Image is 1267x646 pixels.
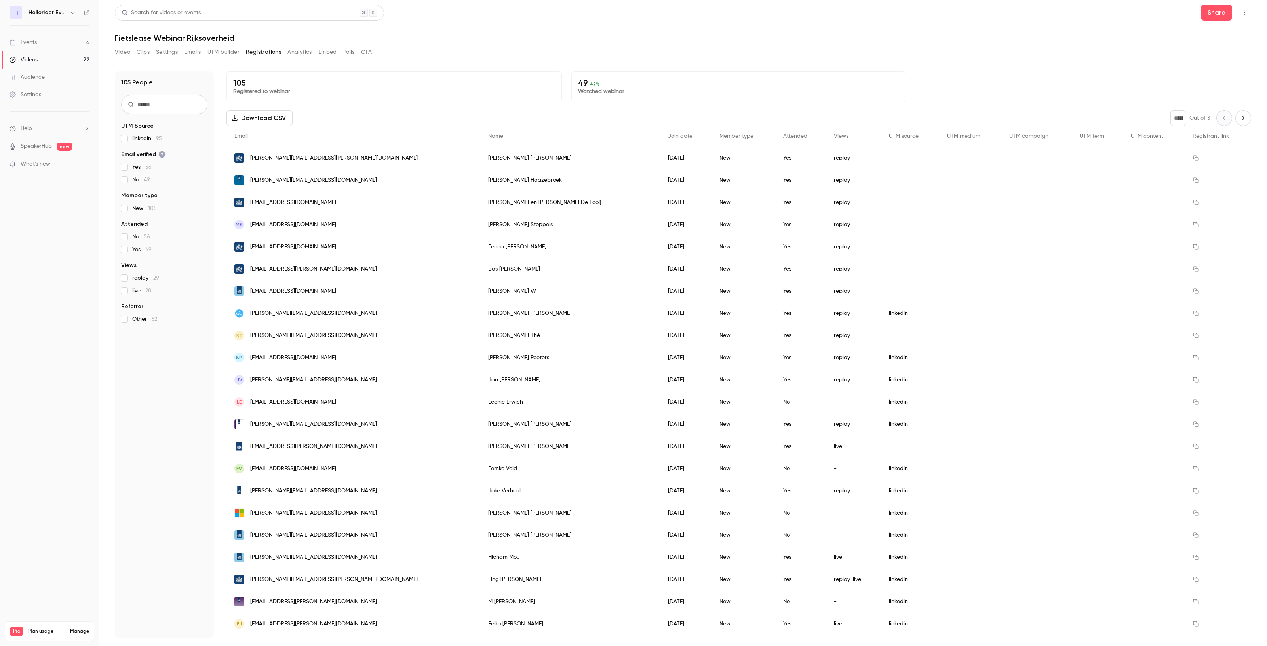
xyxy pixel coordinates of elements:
div: [DATE] [660,480,711,502]
span: Name [488,133,503,139]
div: [PERSON_NAME] Peeters [480,347,660,369]
span: 49 [144,177,150,183]
span: 49 [145,247,152,252]
div: New [711,258,775,280]
div: Yes [775,213,826,236]
div: New [711,191,775,213]
div: replay [826,258,881,280]
span: UTM campaign [1009,133,1048,139]
div: Audience [10,73,45,81]
span: [PERSON_NAME][EMAIL_ADDRESS][PERSON_NAME][DOMAIN_NAME] [250,575,418,584]
div: New [711,347,775,369]
span: [EMAIL_ADDRESS][PERSON_NAME][DOMAIN_NAME] [250,442,377,451]
span: JV [236,376,242,383]
div: [PERSON_NAME] Haazebroek [480,169,660,191]
div: [DATE] [660,369,711,391]
div: Events [10,38,37,46]
div: No [775,457,826,480]
div: Yes [775,169,826,191]
span: [PERSON_NAME][EMAIL_ADDRESS][DOMAIN_NAME] [250,531,377,539]
span: [EMAIL_ADDRESS][DOMAIN_NAME] [250,287,336,295]
div: Yes [775,280,826,302]
div: Yes [775,546,826,568]
a: Manage [70,628,89,635]
div: Settings [10,91,41,99]
div: New [711,480,775,502]
div: New [711,457,775,480]
div: New [711,568,775,591]
div: linkedin [881,546,939,568]
div: linkedin [881,502,939,524]
div: - [826,591,881,613]
span: UTM Source [121,122,154,130]
span: Views [121,261,137,269]
span: Registrant link [1193,133,1229,139]
img: minbzk.nl [234,198,244,207]
div: [PERSON_NAME] [PERSON_NAME] [480,302,660,324]
div: linkedin [881,347,939,369]
span: replay [132,274,159,282]
span: 56 [145,164,152,170]
span: [EMAIL_ADDRESS][DOMAIN_NAME] [250,198,336,207]
div: [PERSON_NAME] [PERSON_NAME] [480,413,660,435]
h1: Fietslease Webinar Rijksoverheid [115,33,1251,43]
span: [PERSON_NAME][EMAIL_ADDRESS][DOMAIN_NAME] [250,309,377,318]
div: New [711,213,775,236]
div: [PERSON_NAME] W [480,280,660,302]
div: [DATE] [660,324,711,347]
div: No [775,391,826,413]
span: EJ [237,620,242,627]
div: [DATE] [660,435,711,457]
span: Email [234,133,248,139]
span: 56 [144,234,150,240]
div: New [711,435,775,457]
img: cjib.nl [234,419,244,429]
a: SpeakerHub [21,142,52,151]
div: - [826,524,881,546]
button: CTA [361,46,372,59]
div: New [711,502,775,524]
div: linkedin [881,413,939,435]
div: [PERSON_NAME] [PERSON_NAME] [480,147,660,169]
div: [DATE] [660,213,711,236]
div: linkedin [881,457,939,480]
span: 52 [152,316,157,322]
div: replay [826,413,881,435]
span: New [132,204,157,212]
div: No [775,524,826,546]
div: linkedin [881,480,939,502]
span: [EMAIL_ADDRESS][PERSON_NAME][DOMAIN_NAME] [250,598,377,606]
span: [PERSON_NAME][EMAIL_ADDRESS][PERSON_NAME][DOMAIN_NAME] [250,154,418,162]
span: [PERSON_NAME][EMAIL_ADDRESS][DOMAIN_NAME] [250,332,377,340]
div: [DATE] [660,613,711,635]
button: Embed [318,46,337,59]
button: Emails [184,46,201,59]
span: [EMAIL_ADDRESS][PERSON_NAME][DOMAIN_NAME] [250,265,377,273]
div: [DATE] [660,236,711,258]
span: [EMAIL_ADDRESS][DOMAIN_NAME] [250,465,336,473]
div: [DATE] [660,280,711,302]
span: Attended [121,220,148,228]
button: Polls [343,46,355,59]
div: [DATE] [660,347,711,369]
span: What's new [21,160,50,168]
div: - [826,502,881,524]
div: Leonie Erwich [480,391,660,413]
button: Registrations [246,46,281,59]
iframe: Noticeable Trigger [80,161,89,168]
div: New [711,391,775,413]
div: replay [826,302,881,324]
div: linkedin [881,369,939,391]
div: [DATE] [660,524,711,546]
p: Registered to webinar [233,88,555,95]
div: replay [826,191,881,213]
div: [DATE] [660,413,711,435]
span: live [132,287,151,295]
span: Pro [10,627,23,636]
div: replay [826,280,881,302]
div: New [711,613,775,635]
div: Bas [PERSON_NAME] [480,258,660,280]
span: 28 [145,288,151,293]
img: minbzk.nl [234,242,244,252]
div: replay [826,169,881,191]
